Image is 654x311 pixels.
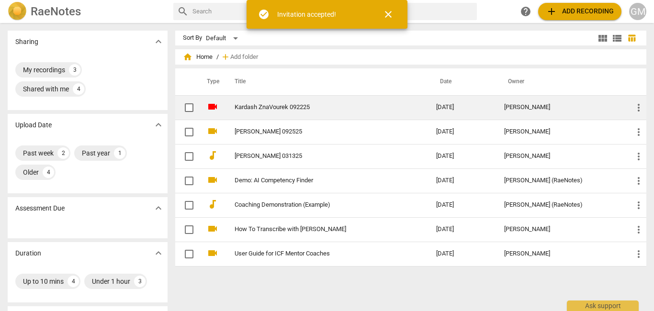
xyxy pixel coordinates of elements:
[428,193,497,217] td: [DATE]
[8,2,166,21] a: LogoRaeNotes
[230,54,258,61] span: Add folder
[207,101,218,112] span: videocam
[633,126,644,138] span: more_vert
[633,151,644,162] span: more_vert
[68,276,79,287] div: 4
[633,102,644,113] span: more_vert
[428,120,497,144] td: [DATE]
[633,224,644,235] span: more_vert
[504,226,618,233] div: [PERSON_NAME]
[183,52,213,62] span: Home
[383,9,394,20] span: close
[73,83,84,95] div: 4
[235,226,402,233] a: How To Transcribe with [PERSON_NAME]
[504,201,618,209] div: [PERSON_NAME] (RaeNotes)
[624,31,639,45] button: Table view
[633,175,644,187] span: more_vert
[538,3,621,20] button: Upload
[627,33,636,43] span: table_chart
[629,3,646,20] button: GM
[207,150,218,161] span: audiotrack
[15,120,52,130] p: Upload Date
[428,242,497,266] td: [DATE]
[57,147,69,159] div: 2
[151,34,166,49] button: Show more
[153,36,164,47] span: expand_more
[377,3,400,26] button: Close
[206,31,241,46] div: Default
[428,168,497,193] td: [DATE]
[23,277,64,286] div: Up to 10 mins
[207,174,218,186] span: videocam
[235,250,402,257] a: User Guide for ICF Mentor Coaches
[216,54,219,61] span: /
[207,125,218,137] span: videocam
[134,276,146,287] div: 3
[43,167,54,178] div: 4
[428,95,497,120] td: [DATE]
[277,10,336,20] div: Invitation accepted!
[496,68,625,95] th: Owner
[183,34,202,42] div: Sort By
[504,128,618,135] div: [PERSON_NAME]
[546,6,557,17] span: add
[504,104,618,111] div: [PERSON_NAME]
[23,148,54,158] div: Past week
[517,3,534,20] a: Help
[153,119,164,131] span: expand_more
[428,68,497,95] th: Date
[23,84,69,94] div: Shared with me
[207,199,218,210] span: audiotrack
[235,177,402,184] a: Demo: AI Competency Finder
[92,277,130,286] div: Under 1 hour
[235,104,402,111] a: Kardash ZnaVourek 092225
[207,247,218,259] span: videocam
[15,37,38,47] p: Sharing
[428,144,497,168] td: [DATE]
[504,250,618,257] div: [PERSON_NAME]
[15,203,65,213] p: Assessment Due
[82,148,110,158] div: Past year
[15,248,41,258] p: Duration
[207,223,218,234] span: videocam
[183,52,192,62] span: home
[428,217,497,242] td: [DATE]
[597,33,609,44] span: view_module
[177,6,189,17] span: search
[596,31,610,45] button: Tile view
[610,31,624,45] button: List view
[23,65,65,75] div: My recordings
[8,2,27,21] img: Logo
[223,68,428,95] th: Title
[23,167,39,177] div: Older
[504,153,618,160] div: [PERSON_NAME]
[153,247,164,259] span: expand_more
[235,201,402,209] a: Coaching Demonstration (Example)
[633,200,644,211] span: more_vert
[504,177,618,184] div: [PERSON_NAME] (RaeNotes)
[153,202,164,214] span: expand_more
[235,128,402,135] a: [PERSON_NAME] 092525
[151,118,166,132] button: Show more
[31,5,81,18] h2: RaeNotes
[221,52,230,62] span: add
[546,6,614,17] span: Add recording
[567,300,639,311] div: Ask support
[633,248,644,260] span: more_vert
[114,147,125,159] div: 1
[235,153,402,160] a: [PERSON_NAME] 031325
[151,246,166,260] button: Show more
[69,64,80,76] div: 3
[258,9,270,20] span: check_circle
[192,4,474,19] input: Search
[520,6,531,17] span: help
[611,33,623,44] span: view_list
[199,68,223,95] th: Type
[151,201,166,215] button: Show more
